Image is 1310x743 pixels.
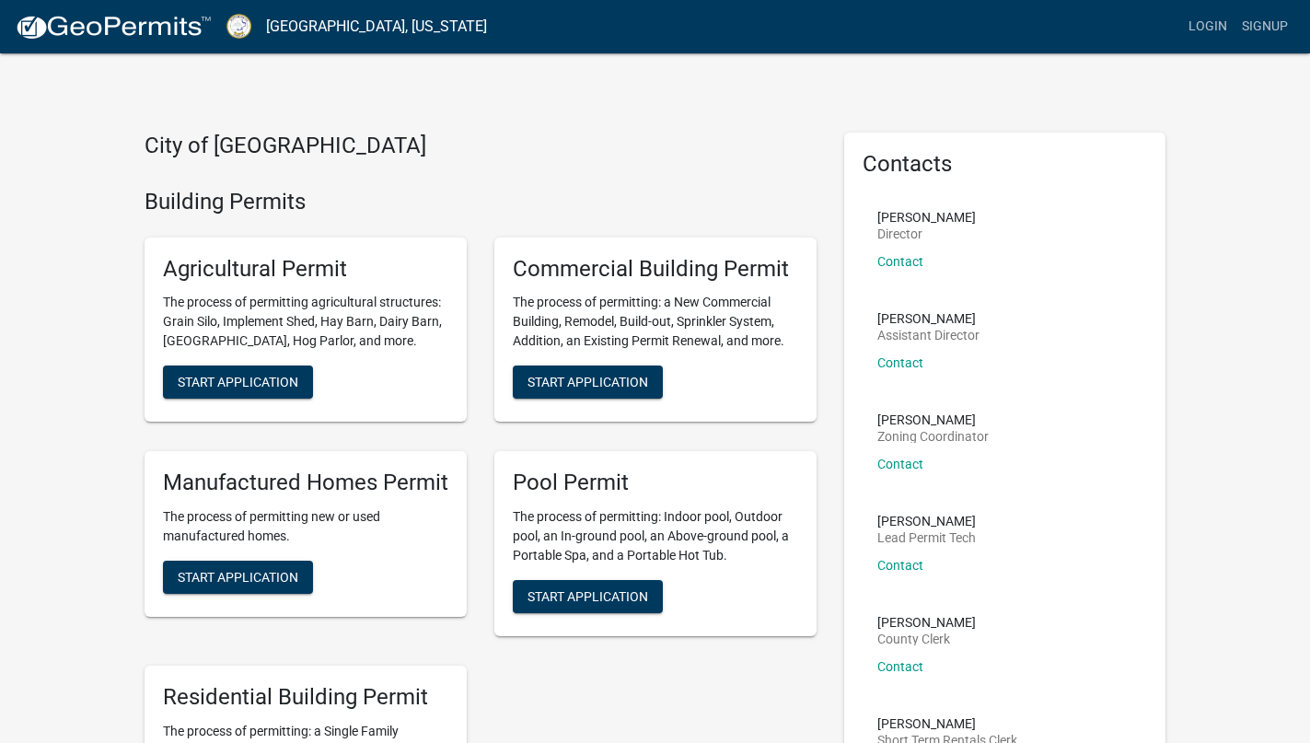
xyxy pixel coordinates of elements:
h5: Agricultural Permit [163,256,448,283]
p: [PERSON_NAME] [877,616,976,629]
a: Contact [877,457,923,471]
span: Start Application [178,375,298,389]
p: Lead Permit Tech [877,531,976,544]
h4: Building Permits [145,189,817,215]
p: The process of permitting new or used manufactured homes. [163,507,448,546]
a: Login [1181,9,1235,44]
p: The process of permitting agricultural structures: Grain Silo, Implement Shed, Hay Barn, Dairy Ba... [163,293,448,351]
a: Contact [877,659,923,674]
a: Contact [877,558,923,573]
p: County Clerk [877,633,976,645]
a: Contact [877,355,923,370]
p: [PERSON_NAME] [877,515,976,528]
a: [GEOGRAPHIC_DATA], [US_STATE] [266,11,487,42]
a: Contact [877,254,923,269]
p: [PERSON_NAME] [877,413,989,426]
button: Start Application [513,580,663,613]
a: Signup [1235,9,1295,44]
p: The process of permitting: a New Commercial Building, Remodel, Build-out, Sprinkler System, Addit... [513,293,798,351]
button: Start Application [163,366,313,399]
h5: Contacts [863,151,1148,178]
p: Assistant Director [877,329,980,342]
img: Putnam County, Georgia [226,14,251,39]
span: Start Application [527,375,648,389]
p: [PERSON_NAME] [877,717,1017,730]
p: Zoning Coordinator [877,430,989,443]
h5: Manufactured Homes Permit [163,470,448,496]
p: Director [877,227,976,240]
p: [PERSON_NAME] [877,312,980,325]
h5: Residential Building Permit [163,684,448,711]
span: Start Application [178,570,298,585]
h5: Pool Permit [513,470,798,496]
h5: Commercial Building Permit [513,256,798,283]
p: The process of permitting: Indoor pool, Outdoor pool, an In-ground pool, an Above-ground pool, a ... [513,507,798,565]
button: Start Application [163,561,313,594]
button: Start Application [513,366,663,399]
span: Start Application [527,589,648,604]
h4: City of [GEOGRAPHIC_DATA] [145,133,817,159]
p: [PERSON_NAME] [877,211,976,224]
